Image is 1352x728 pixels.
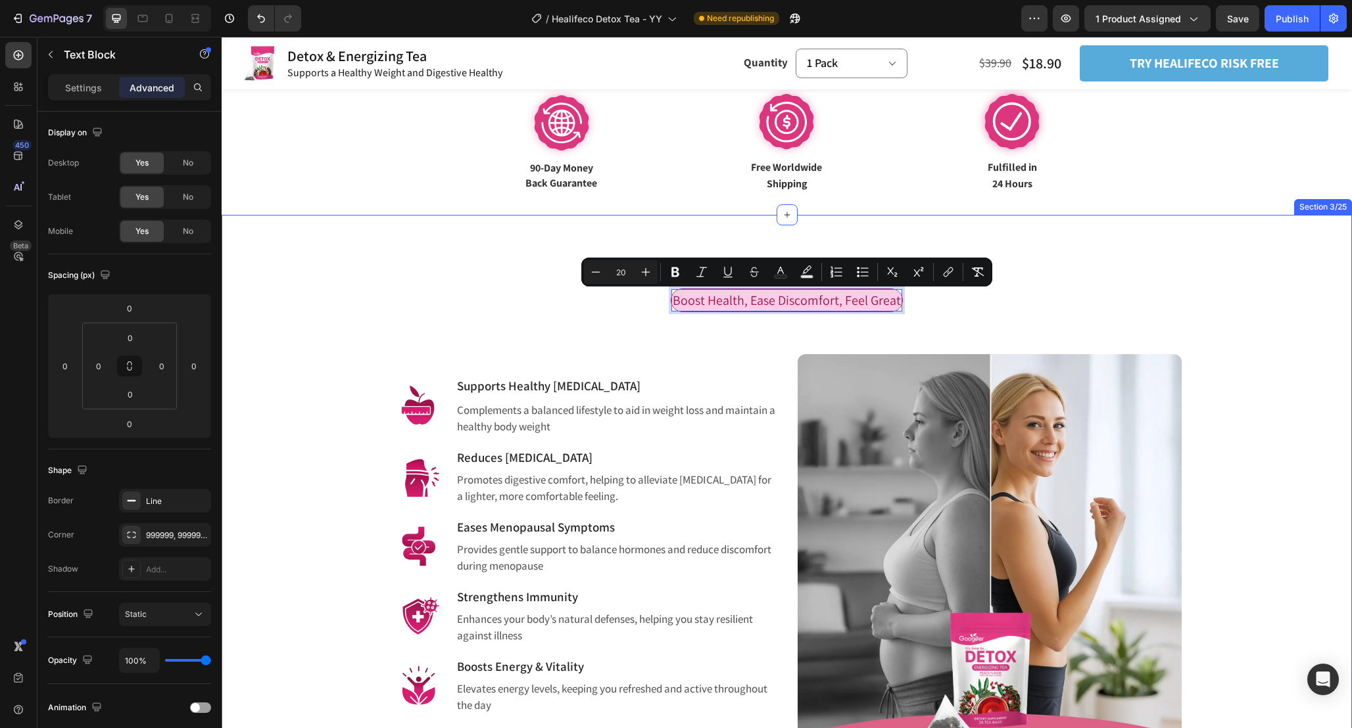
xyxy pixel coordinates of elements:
img: gempages_464015395364275143-4d44f5ce-46c3-458b-a45e-a842c8a1c330.svg [171,622,224,675]
span: Static [125,609,147,619]
div: Undo/Redo [248,5,301,32]
p: 7 [86,11,92,26]
div: Desktop [48,157,79,169]
button: 7 [5,5,98,32]
div: Shape [48,462,90,480]
p: Promotes digestive comfort, helping to alleviate [MEDICAL_DATA] for a lighter, more comfortable f... [235,435,554,468]
div: Shadow [48,563,78,575]
span: Supports a Healthy Weight and Digestive Healthy [66,29,281,43]
button: Save [1216,5,1259,32]
span: Revitalize Your Life with Detox Tea [433,222,698,246]
span: 90-Day Money [308,124,372,138]
div: $18.90 [799,16,841,37]
div: Line [146,495,208,507]
span: Shipping [545,140,585,154]
div: $39.90 [756,17,791,35]
span: 24 Hours [771,140,811,154]
input: 0px [89,356,109,376]
div: 999999, 999999, 999999, 999999 [146,530,208,541]
img: gempages_464015395364275143-29f934bc-da2a-4a8e-b50a-4311f183bce5.svg [171,344,224,396]
p: Settings [65,81,102,95]
div: Rich Text Editor. Editing area: main [450,252,681,275]
div: Animation [48,699,105,717]
button: Static [119,603,211,626]
span: Back Guarantee [304,139,375,153]
button: Publish [1265,5,1320,32]
p: Complements a balanced lifestyle to aid in weight loss and maintain a healthy body weight [235,365,554,399]
span: Boost Health, Ease Discomfort, Feel Great [451,255,679,272]
iframe: Design area [222,37,1352,728]
button: try healifeco risk free [858,9,1107,45]
span: Save [1227,13,1249,24]
p: Elevates energy levels, keeping you refreshed and active throughout the day [235,644,554,677]
span: Yes [135,157,149,169]
input: 0 [184,356,204,376]
div: try healifeco risk free [908,18,1057,34]
span: 1 product assigned [1096,12,1181,26]
div: Corner [48,529,74,541]
span: Yes [135,191,149,203]
input: 0px [117,328,143,348]
p: Text Block [64,47,176,62]
div: Opacity [48,652,95,670]
input: 0px [117,384,143,404]
img: gempages_464015395364275143-3dcc3c66-c158-4e32-98bf-c2a3501bccbb.svg [171,553,224,605]
h3: Eases Menopausal Symptoms [234,483,555,498]
span: Yes [135,225,149,237]
input: 0 [55,356,75,376]
p: Provides gentle support to balance hormones and reduce discomfort during menopause [235,505,554,538]
div: Border [48,495,74,507]
input: Auto [120,648,159,672]
div: Open Intercom Messenger [1307,664,1339,695]
h3: Supports Healthy [MEDICAL_DATA] [234,340,555,359]
span: No [183,191,193,203]
strong: Quantity [522,18,566,33]
h3: Boosts Energy & Vitality [234,622,555,637]
div: Section 3/25 [1075,164,1128,176]
div: Publish [1276,12,1309,26]
input: 0 [116,298,143,318]
input: 0 [116,414,143,434]
div: Tablet [48,191,71,203]
img: gempages_464015395364275143-8940beba-bbc9-4806-8146-58c11bc8470a.svg [754,49,827,121]
p: Advanced [130,81,174,95]
span: Fulfilled in [766,124,815,137]
span: Need republishing [707,12,774,24]
img: gempages_464015395364275143-35d17cf5-3c72-4c20-b2d1-ec10ebacf5cd.svg [171,415,224,468]
span: No [183,225,193,237]
div: Mobile [48,225,73,237]
p: Enhances your body’s natural defenses, helping you stay resilient against illness [235,574,554,608]
div: Add... [146,564,208,576]
img: gempages_464015395364275143-eb8ba7c9-a1a2-4320-b9c2-d1d69acf893e.svg [171,483,224,535]
div: 450 [12,140,32,150]
span: No [183,157,193,169]
div: Editor contextual toolbar [581,258,992,286]
div: Display on [48,124,105,142]
h2: Detox & Energizing Tea [64,9,283,29]
h3: Reduces [MEDICAL_DATA] [234,413,555,428]
span: / [546,12,549,26]
h3: Strengthens Immunity [234,553,555,568]
button: 1 product assigned [1084,5,1211,32]
span: Free Worldwide [529,124,600,137]
div: Position [48,606,96,624]
span: Healifeco Detox Tea - YY [552,12,662,26]
img: gempages_464015395364275143-10e326d8-bb26-4bc2-9b5d-c3b99d746144.svg [529,49,601,121]
img: gempages_464015395364275143-2480d91c-898f-4366-b858-6ba49a2f8ecc.webp [576,317,960,701]
img: gempages_464015395364275143-6e92c344-65ad-4972-b820-0fdb38a3bc26.svg [304,50,376,122]
div: Spacing (px) [48,267,113,284]
div: Beta [10,240,32,251]
input: 0px [152,356,172,376]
